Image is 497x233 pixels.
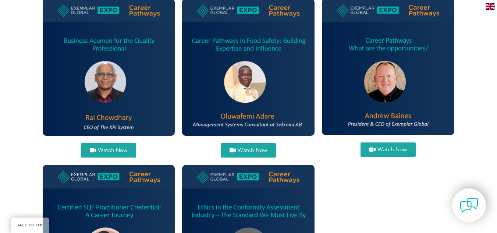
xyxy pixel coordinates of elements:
span: Watch Now [238,148,267,153]
span: Watch Now [98,148,127,153]
img: contact-chat.png [460,196,478,215]
img: en [486,3,495,10]
span: Watch Now [377,147,407,152]
a: Watch Now [81,143,136,158]
a: BACK TO TOP [11,218,49,233]
a: Watch Now [221,143,276,158]
a: Watch Now [361,142,416,157]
